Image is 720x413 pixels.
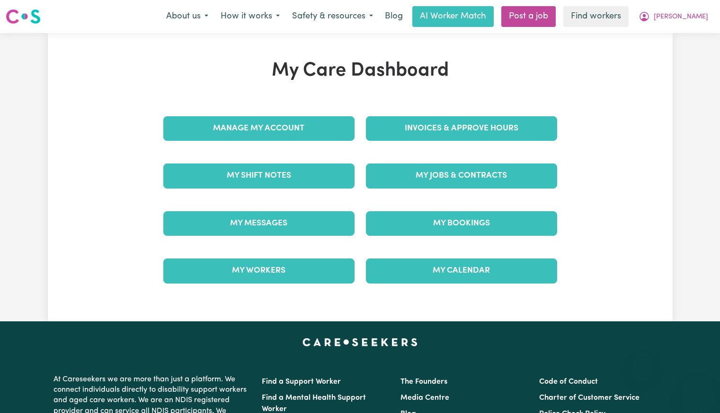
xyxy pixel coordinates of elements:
[163,163,355,188] a: My Shift Notes
[400,394,449,402] a: Media Centre
[366,211,557,236] a: My Bookings
[379,6,409,27] a: Blog
[262,378,341,386] a: Find a Support Worker
[302,338,418,346] a: Careseekers home page
[633,353,652,371] iframe: Close message
[632,7,714,26] button: My Account
[163,211,355,236] a: My Messages
[163,258,355,283] a: My Workers
[366,116,557,141] a: Invoices & Approve Hours
[262,394,366,413] a: Find a Mental Health Support Worker
[214,7,286,26] button: How it works
[6,8,41,25] img: Careseekers logo
[160,7,214,26] button: About us
[501,6,556,27] a: Post a job
[286,7,379,26] button: Safety & resources
[400,378,447,386] a: The Founders
[163,116,355,141] a: Manage My Account
[412,6,494,27] a: AI Worker Match
[539,378,598,386] a: Code of Conduct
[563,6,629,27] a: Find workers
[366,163,557,188] a: My Jobs & Contracts
[654,12,708,22] span: [PERSON_NAME]
[539,394,640,402] a: Charter of Customer Service
[6,6,41,27] a: Careseekers logo
[158,60,563,82] h1: My Care Dashboard
[366,258,557,283] a: My Calendar
[682,375,712,405] iframe: Button to launch messaging window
